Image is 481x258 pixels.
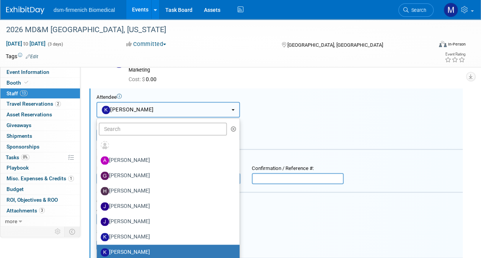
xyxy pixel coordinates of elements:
div: Attendee [96,94,463,101]
span: Playbook [7,165,29,171]
a: Tasks0% [0,152,80,163]
label: [PERSON_NAME] [101,216,232,228]
td: Tags [6,52,38,60]
div: Confirmation / Reference #: [252,165,344,172]
a: Sponsorships [0,142,80,152]
img: Format-Inperson.png [439,41,447,47]
span: Booth [7,80,30,86]
span: (3 days) [47,42,63,47]
span: 0% [21,154,29,160]
img: A.jpg [101,156,109,165]
img: G.jpg [101,171,109,180]
a: more [0,216,80,227]
input: Search [99,122,227,136]
a: Booth [0,78,80,88]
span: Attachments [7,207,45,214]
label: [PERSON_NAME] [101,154,232,167]
a: Search [398,3,434,17]
div: Registration / Ticket Info (optional) [96,155,463,162]
span: Cost: $ [129,76,146,82]
img: K.jpg [101,233,109,241]
span: Tasks [6,154,29,160]
img: Unassigned-User-Icon.png [101,141,109,149]
a: Edit [26,54,38,59]
span: dsm-firmenich Biomedical [54,7,115,13]
a: Attachments3 [0,206,80,216]
div: Event Rating [445,52,465,56]
span: 13 [20,90,28,96]
img: H.jpg [101,187,109,195]
img: ExhibitDay [6,7,44,14]
a: Event Information [0,67,80,77]
span: Search [409,7,426,13]
a: Budget [0,184,80,194]
body: Rich Text Area. Press ALT-0 for help. [4,3,355,11]
a: Staff13 [0,88,80,99]
div: Event Format [399,40,466,51]
span: Misc. Expenses & Credits [7,175,74,181]
span: [PERSON_NAME] [102,106,154,113]
span: 0.00 [129,76,160,82]
img: Melanie Davison [443,3,458,17]
label: [PERSON_NAME] [101,185,232,197]
i: Booth reservation complete [24,80,28,85]
span: to [22,41,29,47]
label: [PERSON_NAME] [101,170,232,182]
label: [PERSON_NAME] [101,200,232,212]
span: Event Information [7,69,49,75]
span: Asset Reservations [7,111,52,118]
button: Committed [124,40,169,48]
a: Giveaways [0,120,80,131]
span: Sponsorships [7,144,39,150]
span: Staff [7,90,28,96]
img: J.jpg [101,202,109,211]
button: [PERSON_NAME] [96,102,240,118]
a: Asset Reservations [0,109,80,120]
span: Travel Reservations [7,101,61,107]
a: ROI, Objectives & ROO [0,195,80,205]
span: 3 [39,207,45,213]
label: [PERSON_NAME] [101,231,232,243]
span: 2 [55,101,61,107]
span: Budget [7,186,24,192]
span: [DATE] [DATE] [6,40,46,47]
span: Giveaways [7,122,31,128]
a: Shipments [0,131,80,141]
img: J.jpg [101,217,109,226]
img: K.jpg [101,248,109,256]
a: Misc. Expenses & Credits1 [0,173,80,184]
div: 2026 MD&M [GEOGRAPHIC_DATA], [US_STATE] [3,23,426,37]
span: Shipments [7,133,32,139]
div: Cost: [96,198,463,205]
a: Travel Reservations2 [0,99,80,109]
td: Toggle Event Tabs [65,227,80,237]
span: 1 [68,176,74,181]
span: ROI, Objectives & ROO [7,197,58,203]
td: Personalize Event Tab Strip [51,227,65,237]
div: Marketing [129,67,457,73]
a: Playbook [0,163,80,173]
div: In-Person [448,41,466,47]
span: [GEOGRAPHIC_DATA], [GEOGRAPHIC_DATA] [287,42,383,48]
span: more [5,218,17,224]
